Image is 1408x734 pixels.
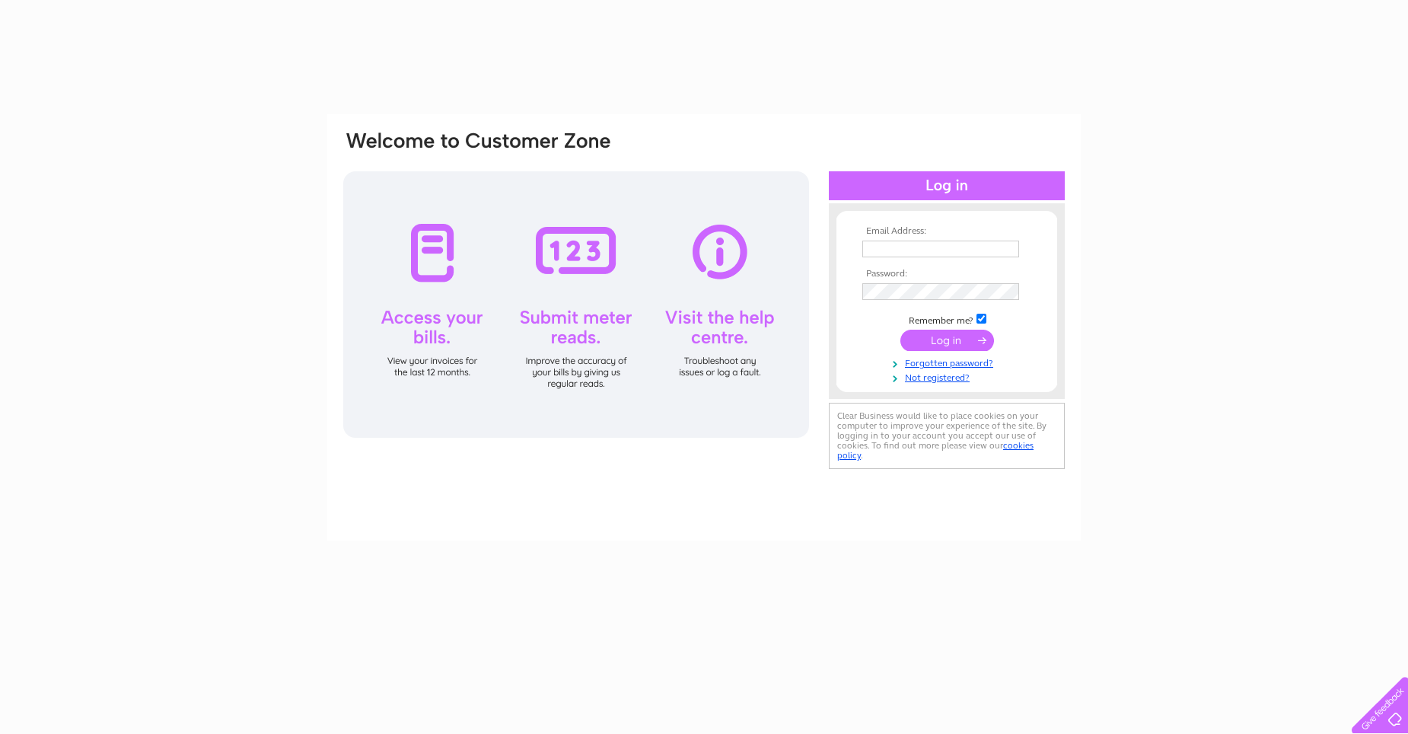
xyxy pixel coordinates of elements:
th: Email Address: [858,226,1035,237]
td: Remember me? [858,311,1035,327]
a: Not registered? [862,369,1035,384]
a: cookies policy [837,440,1034,461]
input: Submit [900,330,994,351]
th: Password: [858,269,1035,279]
div: Clear Business would like to place cookies on your computer to improve your experience of the sit... [829,403,1065,469]
a: Forgotten password? [862,355,1035,369]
